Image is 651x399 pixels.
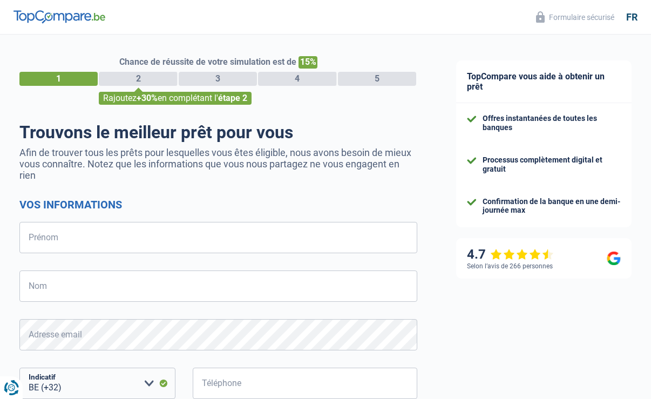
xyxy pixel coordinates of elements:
[530,8,621,26] button: Formulaire sécurisé
[19,198,417,211] h2: Vos informations
[137,93,158,103] span: +30%
[456,60,632,103] div: TopCompare vous aide à obtenir un prêt
[19,72,98,86] div: 1
[338,72,416,86] div: 5
[119,57,296,67] span: Chance de réussite de votre simulation est de
[483,197,621,215] div: Confirmation de la banque en une demi-journée max
[19,147,417,181] p: Afin de trouver tous les prêts pour lesquelles vous êtes éligible, nous avons besoin de mieux vou...
[99,72,177,86] div: 2
[626,11,638,23] div: fr
[19,122,417,143] h1: Trouvons le meilleur prêt pour vous
[13,10,105,23] img: TopCompare Logo
[483,114,621,132] div: Offres instantanées de toutes les banques
[483,155,621,174] div: Processus complètement digital et gratuit
[193,368,417,399] input: 401020304
[99,92,252,105] div: Rajoutez en complétant l'
[218,93,247,103] span: étape 2
[467,262,553,270] div: Selon l’avis de 266 personnes
[299,56,317,69] span: 15%
[258,72,336,86] div: 4
[467,247,554,262] div: 4.7
[179,72,257,86] div: 3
